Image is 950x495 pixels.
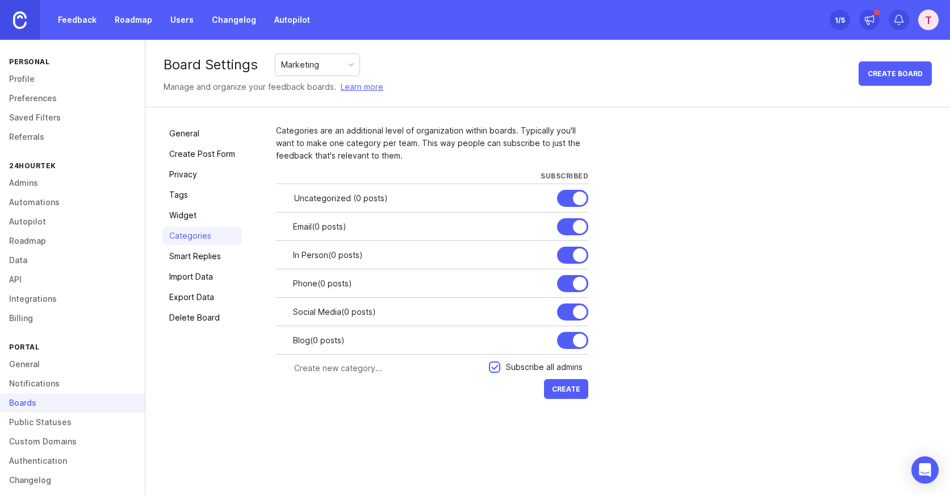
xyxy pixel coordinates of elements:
div: Categories are an additional level of organization within boards. Typically you'll want to make o... [276,124,588,162]
img: Canny Home [13,11,27,29]
button: Create Board [859,61,932,86]
div: Board Settings [164,58,258,72]
div: Phone ( 0 posts ) [293,277,548,290]
button: 1/5 [830,10,850,30]
button: T [918,10,939,30]
a: Privacy [162,165,242,184]
a: Learn more [341,81,383,93]
div: Uncategorized ( 0 posts ) [294,192,548,205]
div: Subscribed [541,171,588,181]
button: Create [544,379,588,399]
a: Changelog [205,10,263,30]
a: Roadmap [108,10,159,30]
a: Import Data [162,268,242,286]
a: General [162,124,242,143]
a: Autopilot [267,10,317,30]
div: In Person ( 0 posts ) [293,249,548,261]
div: Subscribe all admins [506,361,583,373]
a: Categories [162,227,242,245]
a: Tags [162,186,242,204]
div: Blog ( 0 posts ) [293,334,548,347]
span: Create Board [868,69,923,78]
a: Smart Replies [162,247,242,265]
div: Manage and organize your feedback boards. [164,81,383,93]
input: Create new category... [294,362,482,375]
div: Email ( 0 posts ) [293,221,548,233]
a: Delete Board [162,309,242,327]
div: 1 /5 [835,12,845,28]
a: Feedback [51,10,103,30]
div: Open Intercom Messenger [911,456,939,484]
a: Users [164,10,200,30]
div: Marketing [281,59,319,71]
a: Create Post Form [162,145,242,163]
a: Export Data [162,288,242,306]
div: Social Media ( 0 posts ) [293,306,548,318]
span: Create [552,385,580,393]
a: Widget [162,206,242,224]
